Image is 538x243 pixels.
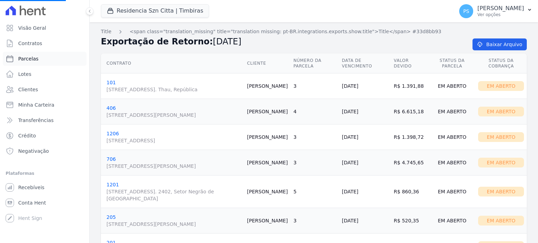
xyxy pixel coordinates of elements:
th: Número da Parcela [291,53,339,73]
div: Em Aberto [432,107,473,116]
td: [PERSON_NAME] [244,150,290,176]
a: 706[STREET_ADDRESS][PERSON_NAME] [106,156,241,170]
td: R$ 520,35 [391,208,429,234]
span: [STREET_ADDRESS][PERSON_NAME] [106,221,241,228]
th: Contrato [101,53,244,73]
div: Em Aberto [432,187,473,196]
a: 1201[STREET_ADDRESS]. 2402, Setor Negrão de [GEOGRAPHIC_DATA] [106,182,241,202]
a: Visão Geral [3,21,87,35]
h2: Exportação de Retorno: [101,35,461,48]
span: translation missing: pt-BR.integrations.exports.index.title [101,29,111,34]
td: [DATE] [339,99,391,124]
a: Minha Carteira [3,98,87,112]
div: Em Aberto [432,132,473,142]
span: [STREET_ADDRESS] [106,137,241,144]
a: 406[STREET_ADDRESS][PERSON_NAME] [106,105,241,119]
th: Status da Parcela [429,53,475,73]
td: [PERSON_NAME] [244,124,290,150]
td: 3 [291,73,339,99]
td: [PERSON_NAME] [244,99,290,124]
th: Status da Cobrança [475,53,527,73]
span: Transferências [18,117,54,124]
span: Visão Geral [18,24,46,31]
span: [DATE] [213,37,241,47]
td: R$ 4.745,65 [391,150,429,176]
button: PS [PERSON_NAME] Ver opções [454,1,538,21]
div: Em Aberto [432,81,473,91]
p: [PERSON_NAME] [477,5,524,12]
span: Clientes [18,86,38,93]
span: [STREET_ADDRESS]. Thau, República [106,86,241,93]
a: 1206[STREET_ADDRESS] [106,131,241,144]
a: Baixar Arquivo [473,38,527,50]
a: Transferências [3,113,87,127]
td: [DATE] [339,176,391,208]
a: Lotes [3,67,87,81]
p: Ver opções [477,12,524,17]
div: Em Aberto [478,158,524,167]
a: <span class="translation_missing" title="translation missing: pt-BR.integrations.exports.show.tit... [130,28,441,35]
div: Em Aberto [478,107,524,116]
nav: Breadcrumb [101,28,527,35]
td: 5 [291,176,339,208]
td: [DATE] [339,73,391,99]
div: Em Aberto [478,81,524,91]
div: Em Aberto [478,216,524,226]
span: [STREET_ADDRESS][PERSON_NAME] [106,112,241,119]
span: Parcelas [18,55,39,62]
a: Recebíveis [3,180,87,194]
a: Parcelas [3,52,87,66]
span: Crédito [18,132,36,139]
td: [DATE] [339,124,391,150]
a: Contratos [3,36,87,50]
span: Lotes [18,71,32,78]
span: Contratos [18,40,42,47]
td: 3 [291,208,339,234]
th: Valor devido [391,53,429,73]
a: Clientes [3,83,87,97]
td: [DATE] [339,150,391,176]
button: Residencia Szn Citta | Timbiras [101,4,209,17]
a: Conta Hent [3,196,87,210]
a: 205[STREET_ADDRESS][PERSON_NAME] [106,214,241,228]
td: [PERSON_NAME] [244,176,290,208]
span: Conta Hent [18,199,46,206]
div: Em Aberto [432,158,473,167]
span: [STREET_ADDRESS]. 2402, Setor Negrão de [GEOGRAPHIC_DATA] [106,188,241,202]
div: Em Aberto [432,216,473,226]
a: 101[STREET_ADDRESS]. Thau, República [106,80,241,93]
td: [DATE] [339,208,391,234]
span: Recebíveis [18,184,44,191]
a: Crédito [3,129,87,143]
td: 3 [291,150,339,176]
div: Em Aberto [478,187,524,196]
td: 4 [291,99,339,124]
td: 3 [291,124,339,150]
th: Cliente [244,53,290,73]
td: R$ 1.391,88 [391,73,429,99]
span: [STREET_ADDRESS][PERSON_NAME] [106,163,241,170]
a: Negativação [3,144,87,158]
span: Negativação [18,148,49,155]
a: Title [101,28,111,35]
td: [PERSON_NAME] [244,73,290,99]
span: PS [463,9,469,14]
td: [PERSON_NAME] [244,208,290,234]
td: R$ 6.615,18 [391,99,429,124]
th: Data de Vencimento [339,53,391,73]
td: R$ 860,36 [391,176,429,208]
div: Plataformas [6,169,84,178]
td: R$ 1.398,72 [391,124,429,150]
span: Minha Carteira [18,101,54,108]
div: Em Aberto [478,132,524,142]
